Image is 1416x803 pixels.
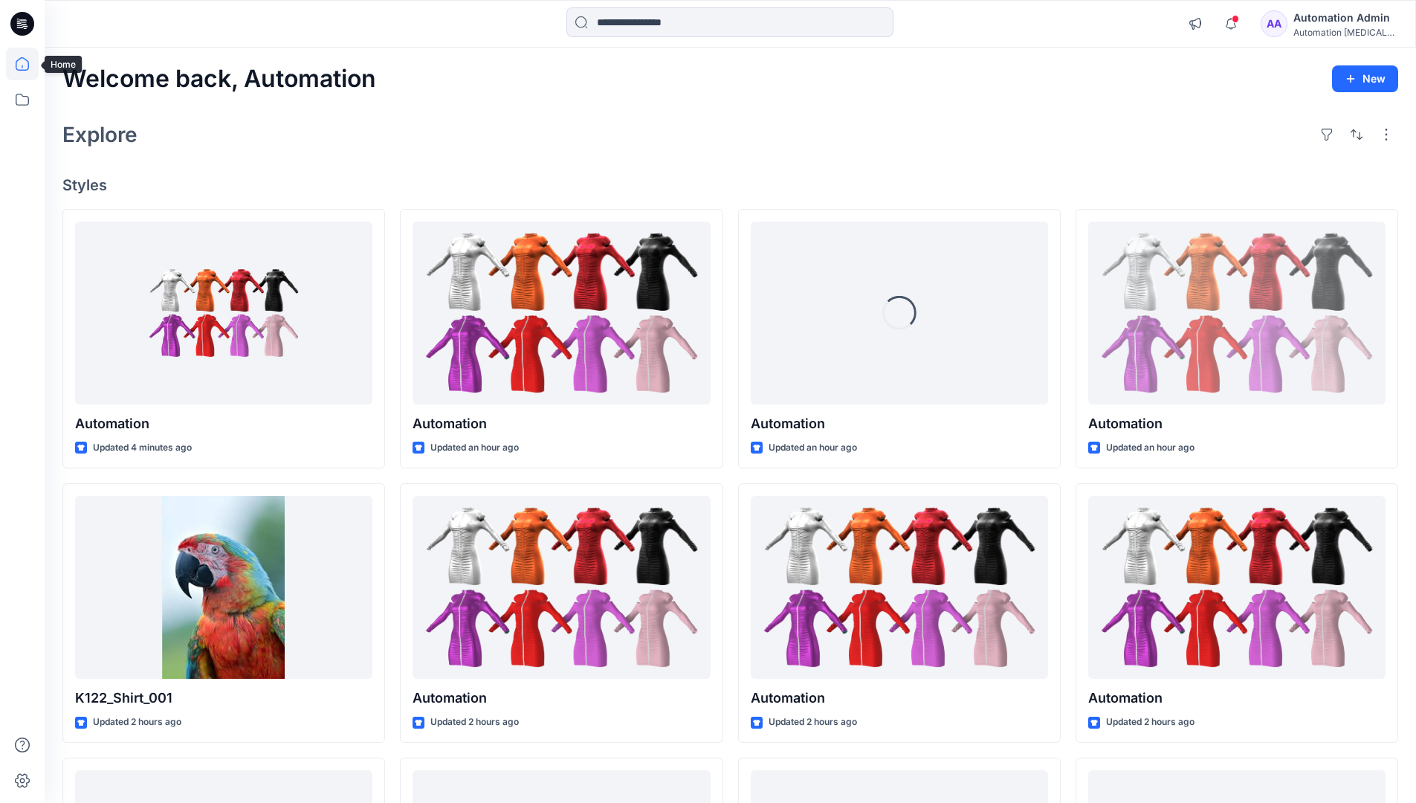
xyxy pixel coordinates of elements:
h2: Welcome back, Automation [62,65,376,93]
p: Automation [1088,688,1386,709]
div: AA [1261,10,1287,37]
a: Automation [1088,222,1386,405]
p: Updated an hour ago [430,440,519,456]
p: Automation [75,413,372,434]
a: Automation [751,496,1048,680]
a: Automation [1088,496,1386,680]
p: Updated 2 hours ago [93,715,181,730]
p: Updated an hour ago [769,440,857,456]
p: Updated 2 hours ago [1106,715,1194,730]
p: Automation [751,413,1048,434]
a: Automation [75,222,372,405]
h2: Explore [62,123,138,146]
p: Updated 2 hours ago [769,715,857,730]
p: Updated 2 hours ago [430,715,519,730]
a: K122_Shirt_001 [75,496,372,680]
div: Automation [MEDICAL_DATA]... [1293,27,1397,38]
p: Automation [413,413,710,434]
p: Automation [413,688,710,709]
div: Automation Admin [1293,9,1397,27]
p: Updated an hour ago [1106,440,1194,456]
a: Automation [413,222,710,405]
p: Automation [1088,413,1386,434]
button: New [1332,65,1398,92]
a: Automation [413,496,710,680]
p: Automation [751,688,1048,709]
p: Updated 4 minutes ago [93,440,192,456]
h4: Styles [62,176,1398,194]
p: K122_Shirt_001 [75,688,372,709]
